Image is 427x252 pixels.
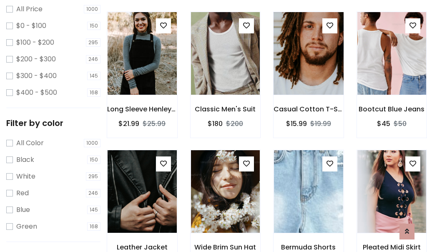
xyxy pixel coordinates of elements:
h6: $180 [208,120,223,128]
h6: Wide Brim Sun Hat [191,243,261,251]
h6: $21.99 [118,120,139,128]
label: Green [16,222,37,232]
span: 150 [87,22,100,30]
del: $19.99 [310,119,331,129]
h6: Bermuda Shorts [274,243,344,251]
label: All Color [16,138,44,148]
h6: Casual Cotton T-Shirt [274,105,344,113]
label: White [16,171,35,181]
span: 246 [86,55,100,63]
span: 295 [86,172,100,181]
label: $100 - $200 [16,38,54,48]
h6: $45 [377,120,390,128]
h6: Long Sleeve Henley T-Shirt [107,105,177,113]
label: Blue [16,205,30,215]
h6: Pleated Midi Skirt [357,243,427,251]
span: 145 [87,206,100,214]
label: $0 - $100 [16,21,46,31]
h6: Bootcut Blue Jeans [357,105,427,113]
label: $400 - $500 [16,88,57,98]
del: $200 [226,119,243,129]
span: 145 [87,72,100,80]
del: $50 [394,119,407,129]
span: 168 [87,222,100,231]
label: Red [16,188,29,198]
span: 295 [86,38,100,47]
label: $200 - $300 [16,54,56,64]
h6: $15.99 [286,120,307,128]
span: 1000 [84,139,100,147]
h6: Classic Men's Suit [191,105,261,113]
label: $300 - $400 [16,71,57,81]
span: 168 [87,88,100,97]
label: Black [16,155,34,165]
span: 246 [86,189,100,197]
h5: Filter by color [6,118,100,128]
span: 150 [87,156,100,164]
label: All Price [16,4,43,14]
del: $25.99 [143,119,166,129]
h6: Leather Jacket [107,243,177,251]
span: 1000 [84,5,100,13]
